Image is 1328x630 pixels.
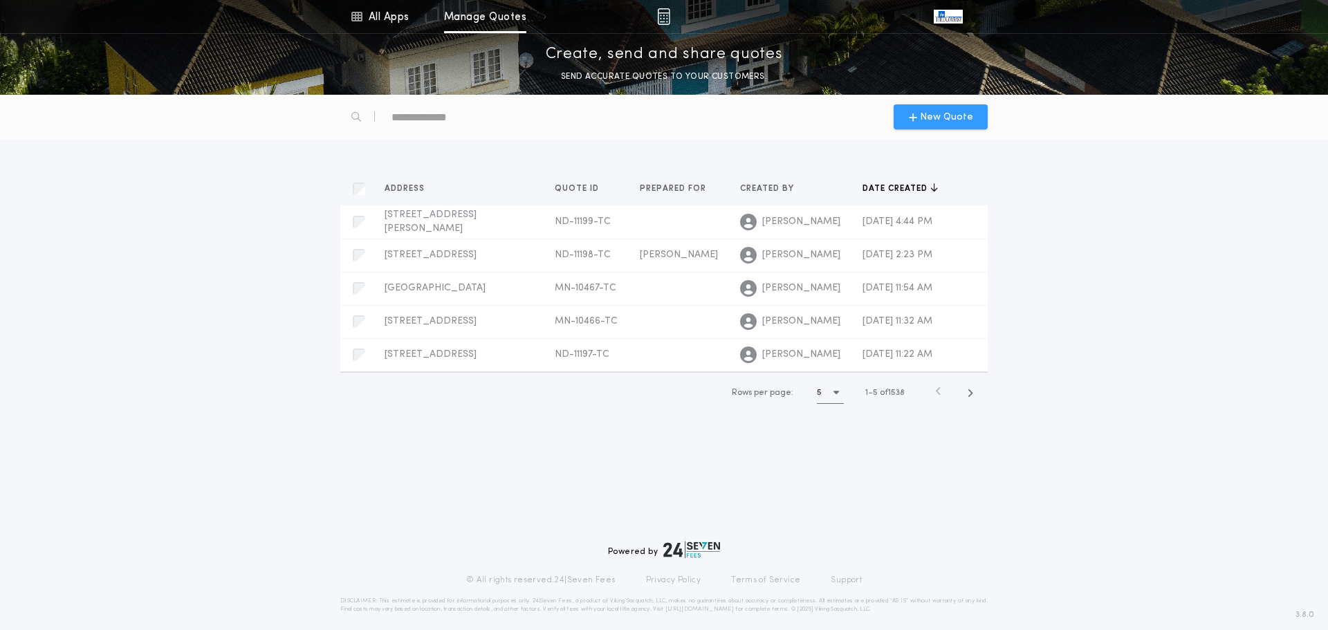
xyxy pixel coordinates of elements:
[863,183,930,194] span: Date created
[740,183,797,194] span: Created by
[1295,609,1314,621] span: 3.8.0
[555,316,618,326] span: MN-10466-TC
[863,216,932,227] span: [DATE] 4:44 PM
[555,349,609,360] span: ND-11197-TC
[873,389,878,397] span: 5
[385,250,477,260] span: [STREET_ADDRESS]
[555,283,616,293] span: MN-10467-TC
[555,216,611,227] span: ND-11199-TC
[340,597,988,613] p: DISCLAIMER: This estimate is provided for informational purposes only. 24|Seven Fees, a product o...
[863,349,932,360] span: [DATE] 11:22 AM
[561,70,767,84] p: SEND ACCURATE QUOTES TO YOUR CUSTOMERS.
[385,316,477,326] span: [STREET_ADDRESS]
[762,348,840,362] span: [PERSON_NAME]
[640,250,718,260] span: [PERSON_NAME]
[817,382,844,404] button: 5
[863,182,938,196] button: Date created
[731,575,800,586] a: Terms of Service
[762,315,840,328] span: [PERSON_NAME]
[555,250,611,260] span: ND-11198-TC
[762,215,840,229] span: [PERSON_NAME]
[762,248,840,262] span: [PERSON_NAME]
[762,281,840,295] span: [PERSON_NAME]
[555,183,602,194] span: Quote ID
[385,349,477,360] span: [STREET_ADDRESS]
[665,606,734,612] a: [URL][DOMAIN_NAME]
[608,541,720,558] div: Powered by
[920,110,973,124] span: New Quote
[385,210,477,234] span: [STREET_ADDRESS][PERSON_NAME]
[863,250,932,260] span: [DATE] 2:23 PM
[555,182,609,196] button: Quote ID
[740,182,804,196] button: Created by
[894,104,988,129] button: New Quote
[865,389,868,397] span: 1
[831,575,862,586] a: Support
[732,389,793,397] span: Rows per page:
[880,387,905,399] span: of 1538
[863,283,932,293] span: [DATE] 11:54 AM
[817,386,822,400] h1: 5
[546,44,783,66] p: Create, send and share quotes
[640,183,709,194] span: Prepared for
[385,183,427,194] span: Address
[646,575,701,586] a: Privacy Policy
[663,541,720,558] img: logo
[934,10,963,24] img: vs-icon
[657,8,670,25] img: img
[385,182,435,196] button: Address
[385,283,486,293] span: [GEOGRAPHIC_DATA]
[863,316,932,326] span: [DATE] 11:32 AM
[466,575,616,586] p: © All rights reserved. 24|Seven Fees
